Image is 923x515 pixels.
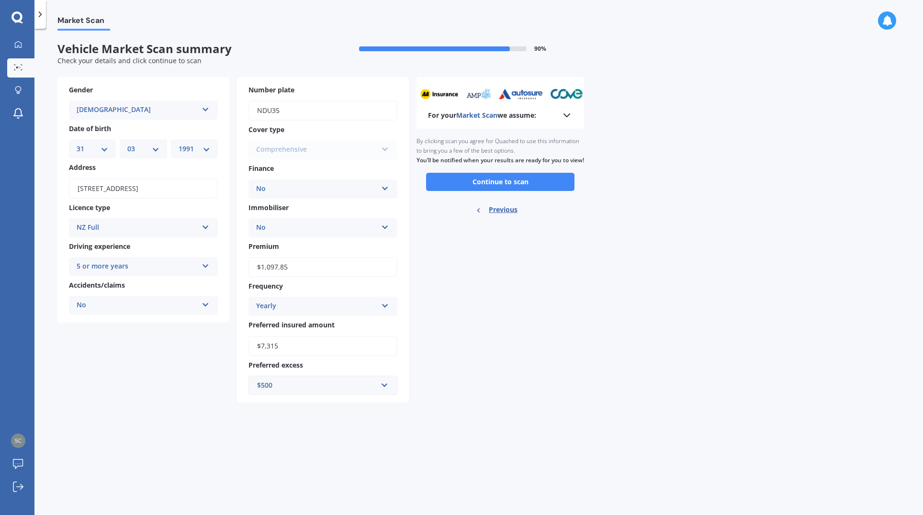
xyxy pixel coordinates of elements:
b: For your we assume: [428,111,536,120]
span: Finance [248,164,274,173]
div: Yearly [256,301,377,312]
div: No [256,222,377,234]
div: By clicking scan you agree for Quashed to use this information to bring you a few of the best opt... [416,129,584,173]
span: Driving experience [69,242,130,251]
div: 5 or more years [77,261,198,272]
img: tower_sm.png [542,89,570,100]
span: Number plate [248,85,294,94]
div: No [256,183,377,195]
span: Date of birth [69,124,111,133]
span: Licence type [69,203,110,212]
span: Market Scan [456,111,497,120]
img: cove_sm.webp [502,89,535,100]
span: Immobiliser [248,203,289,212]
div: [DEMOGRAPHIC_DATA] [77,104,198,116]
span: Check your details and click continue to scan [57,56,202,65]
span: Market Scan [57,16,110,29]
span: 90 % [534,45,546,52]
input: Enter premium [248,257,397,277]
span: Address [69,163,96,172]
span: Cover type [248,125,284,134]
span: Frequency [248,281,283,291]
button: Continue to scan [426,173,574,191]
span: Premium [248,242,279,251]
span: Preferred insured amount [248,321,335,330]
span: Previous [489,202,518,217]
div: NZ Full [77,222,198,234]
b: You’ll be notified when your results are ready for you to view! [416,156,584,164]
img: assurant_sm.webp [577,89,630,100]
span: Accidents/claims [69,280,125,290]
div: No [77,300,198,311]
img: 138052b6e2a364fb34edee0d58372eff [11,434,25,448]
span: Preferred excess [248,360,303,369]
img: amp_sm.png [417,89,443,100]
span: Gender [69,85,93,94]
img: autosure_sm.webp [450,89,495,100]
span: Vehicle Market Scan summary [57,42,321,56]
div: $500 [257,380,377,391]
